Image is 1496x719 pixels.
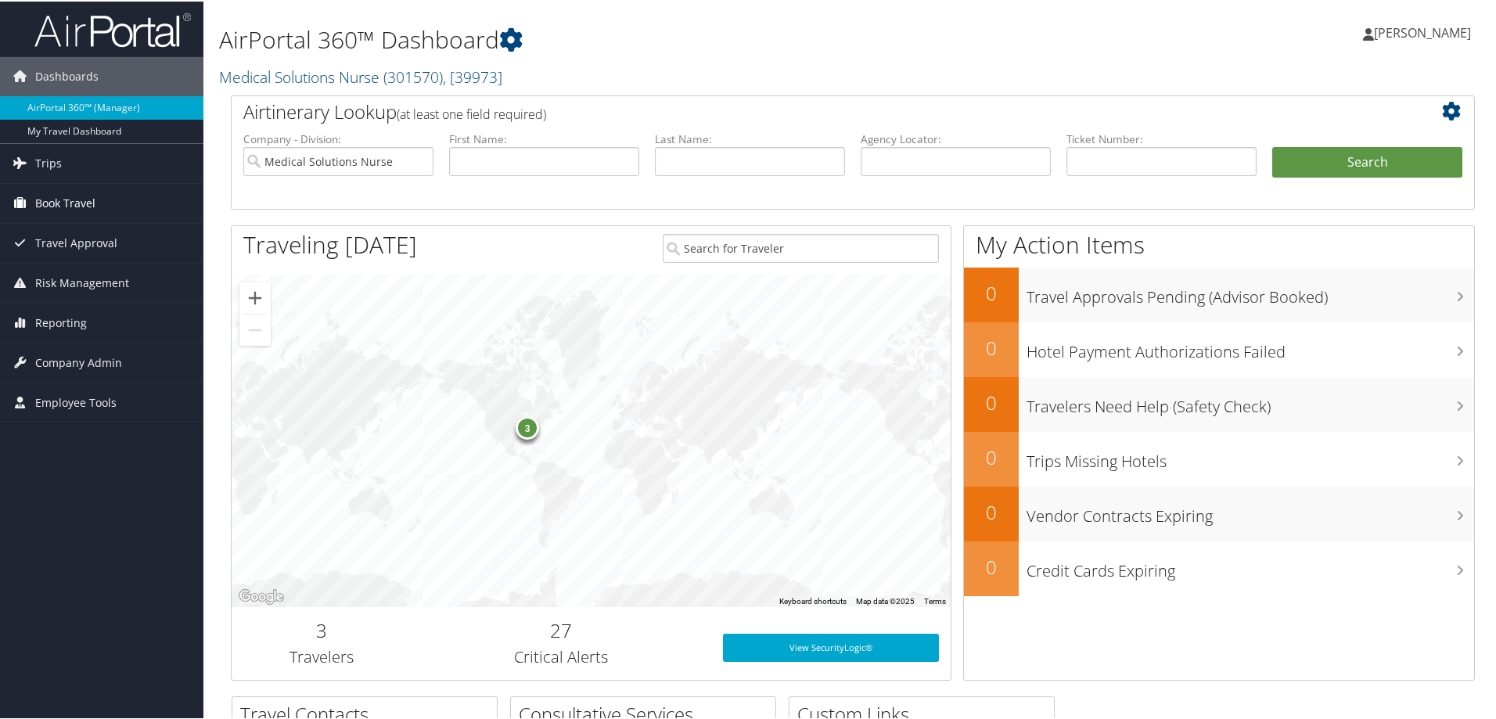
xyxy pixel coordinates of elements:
h3: Hotel Payment Authorizations Failed [1027,332,1474,361]
h2: 0 [964,388,1019,415]
h3: Travelers Need Help (Safety Check) [1027,386,1474,416]
h2: 0 [964,498,1019,524]
h2: 0 [964,279,1019,305]
img: airportal-logo.png [34,10,191,47]
button: Search [1272,146,1462,177]
a: Open this area in Google Maps (opens a new window) [236,585,287,606]
h3: Vendor Contracts Expiring [1027,496,1474,526]
label: Agency Locator: [861,130,1051,146]
a: 0Travel Approvals Pending (Advisor Booked) [964,266,1474,321]
a: 0Credit Cards Expiring [964,540,1474,595]
h2: 27 [423,616,699,642]
span: Employee Tools [35,382,117,421]
span: Trips [35,142,62,182]
button: Keyboard shortcuts [779,595,847,606]
h2: Airtinerary Lookup [243,97,1359,124]
h3: Credit Cards Expiring [1027,551,1474,581]
span: Reporting [35,302,87,341]
a: [PERSON_NAME] [1363,8,1487,55]
h2: 0 [964,333,1019,360]
a: View SecurityLogic® [723,632,939,660]
a: Terms (opens in new tab) [924,595,946,604]
h1: Traveling [DATE] [243,227,417,260]
span: , [ 39973 ] [443,65,502,86]
input: Search for Traveler [663,232,939,261]
label: Ticket Number: [1066,130,1257,146]
h1: AirPortal 360™ Dashboard [219,22,1064,55]
label: Company - Division: [243,130,433,146]
div: 3 [516,415,539,438]
button: Zoom in [239,281,271,312]
h2: 3 [243,616,400,642]
a: 0Vendor Contracts Expiring [964,485,1474,540]
span: Risk Management [35,262,129,301]
h3: Trips Missing Hotels [1027,441,1474,471]
span: Book Travel [35,182,95,221]
h1: My Action Items [964,227,1474,260]
h2: 0 [964,552,1019,579]
img: Google [236,585,287,606]
span: ( 301570 ) [383,65,443,86]
label: Last Name: [655,130,845,146]
span: Map data ©2025 [856,595,915,604]
a: 0Trips Missing Hotels [964,430,1474,485]
a: 0Hotel Payment Authorizations Failed [964,321,1474,376]
button: Zoom out [239,313,271,344]
span: [PERSON_NAME] [1374,23,1471,40]
span: Dashboards [35,56,99,95]
h3: Travelers [243,645,400,667]
a: Medical Solutions Nurse [219,65,502,86]
span: (at least one field required) [397,104,546,121]
label: First Name: [449,130,639,146]
h3: Critical Alerts [423,645,699,667]
h3: Travel Approvals Pending (Advisor Booked) [1027,277,1474,307]
h2: 0 [964,443,1019,469]
a: 0Travelers Need Help (Safety Check) [964,376,1474,430]
span: Company Admin [35,342,122,381]
span: Travel Approval [35,222,117,261]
